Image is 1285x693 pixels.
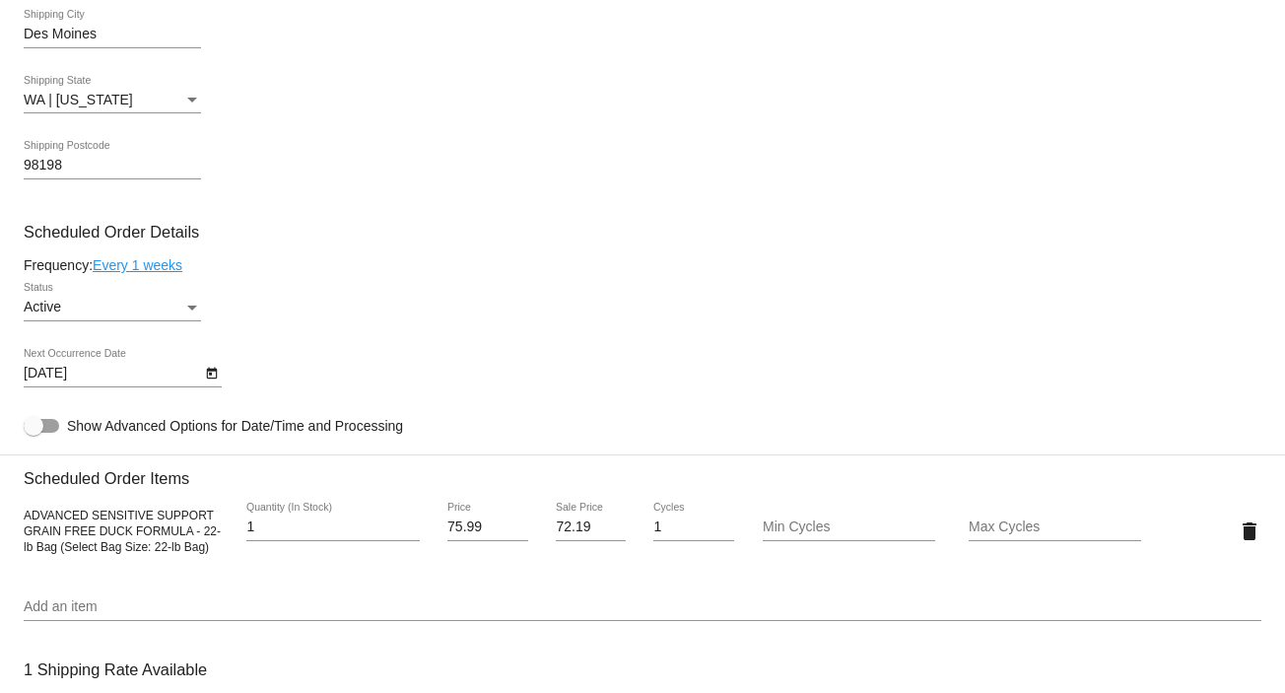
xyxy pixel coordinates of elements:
input: Shipping City [24,27,201,42]
span: Show Advanced Options for Date/Time and Processing [67,416,403,436]
a: Every 1 weeks [93,257,182,273]
span: ADVANCED SENSITIVE SUPPORT GRAIN FREE DUCK FORMULA - 22-lb Bag (Select Bag Size: 22-lb Bag) [24,509,221,554]
input: Quantity (In Stock) [246,520,419,535]
h3: 1 Shipping Rate Available [24,649,207,691]
mat-select: Status [24,300,201,315]
input: Price [447,520,528,535]
button: Open calendar [201,362,222,382]
span: Active [24,299,61,314]
input: Cycles [653,520,734,535]
input: Max Cycles [969,520,1141,535]
input: Sale Price [556,520,625,535]
mat-select: Shipping State [24,93,201,108]
div: Frequency: [24,257,1261,273]
h3: Scheduled Order Items [24,454,1261,488]
input: Next Occurrence Date [24,366,201,381]
span: WA | [US_STATE] [24,92,133,107]
input: Min Cycles [763,520,935,535]
mat-icon: delete [1238,520,1261,543]
h3: Scheduled Order Details [24,223,1261,242]
input: Shipping Postcode [24,158,201,173]
input: Add an item [24,599,1261,615]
